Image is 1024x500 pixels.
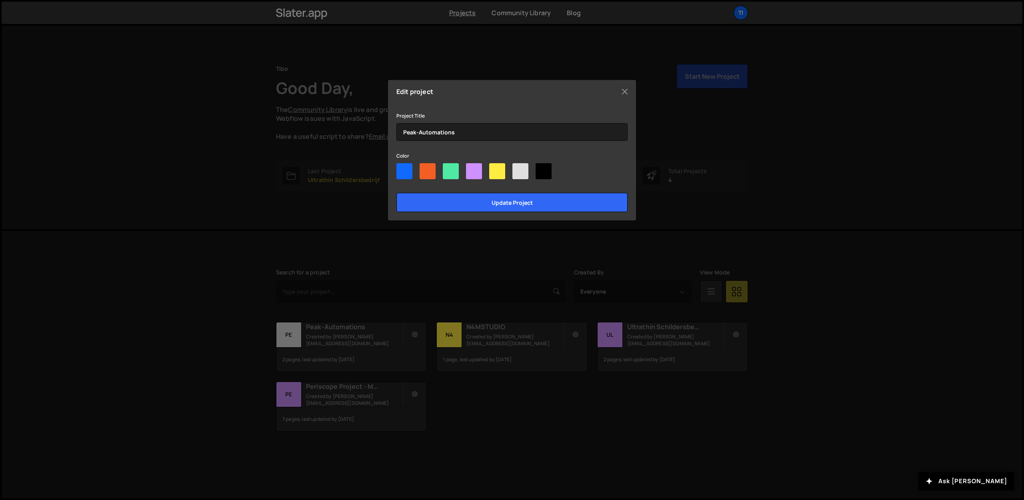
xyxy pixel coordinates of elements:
[396,123,628,141] input: Project name
[396,152,409,160] label: Color
[396,112,425,120] label: Project Title
[396,193,628,212] input: Update project
[619,86,631,98] button: Close
[918,472,1014,490] button: Ask [PERSON_NAME]
[396,88,433,95] h5: Edit project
